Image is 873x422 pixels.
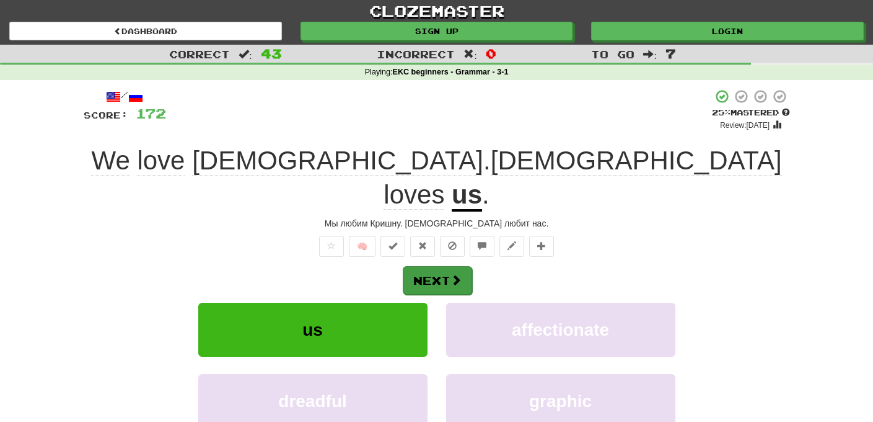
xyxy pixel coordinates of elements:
button: Set this sentence to 100% Mastered (alt+m) [380,236,405,257]
button: affectionate [446,303,675,357]
span: affectionate [512,320,609,339]
span: graphic [529,392,592,411]
button: us [198,303,428,357]
span: dreadful [278,392,346,411]
span: We [91,146,129,176]
span: . [482,180,489,209]
button: Add to collection (alt+a) [529,236,554,257]
button: Reset to 0% Mastered (alt+r) [410,236,435,257]
span: 0 [486,46,496,61]
span: [DEMOGRAPHIC_DATA] [192,146,483,176]
a: Dashboard [9,22,282,40]
button: Edit sentence (alt+d) [499,236,524,257]
button: Ignore sentence (alt+i) [440,236,465,257]
button: 🧠 [349,236,375,257]
span: us [302,320,323,339]
span: 43 [261,46,282,61]
button: Next [403,266,472,295]
span: loves [384,180,444,210]
a: Login [591,22,864,40]
strong: EKC beginners - Grammar - 3-1 [392,68,508,76]
div: Мы любим Кришну. [DEMOGRAPHIC_DATA] любит нас. [84,217,790,230]
span: love [137,146,185,176]
span: 172 [136,105,166,121]
span: 7 [665,46,676,61]
u: us [452,180,482,212]
span: Score: [84,110,128,120]
a: Sign up [301,22,573,40]
button: Favorite sentence (alt+f) [319,236,344,257]
div: / [84,89,166,104]
span: : [463,49,477,60]
span: 25 % [712,107,730,117]
span: [DEMOGRAPHIC_DATA] [491,146,782,176]
span: : [643,49,657,60]
span: . [91,146,781,209]
small: Review: [DATE] [720,121,770,130]
span: To go [591,48,634,60]
span: : [239,49,252,60]
span: Incorrect [377,48,455,60]
button: Discuss sentence (alt+u) [470,236,494,257]
div: Mastered [712,107,790,119]
span: Correct [169,48,230,60]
